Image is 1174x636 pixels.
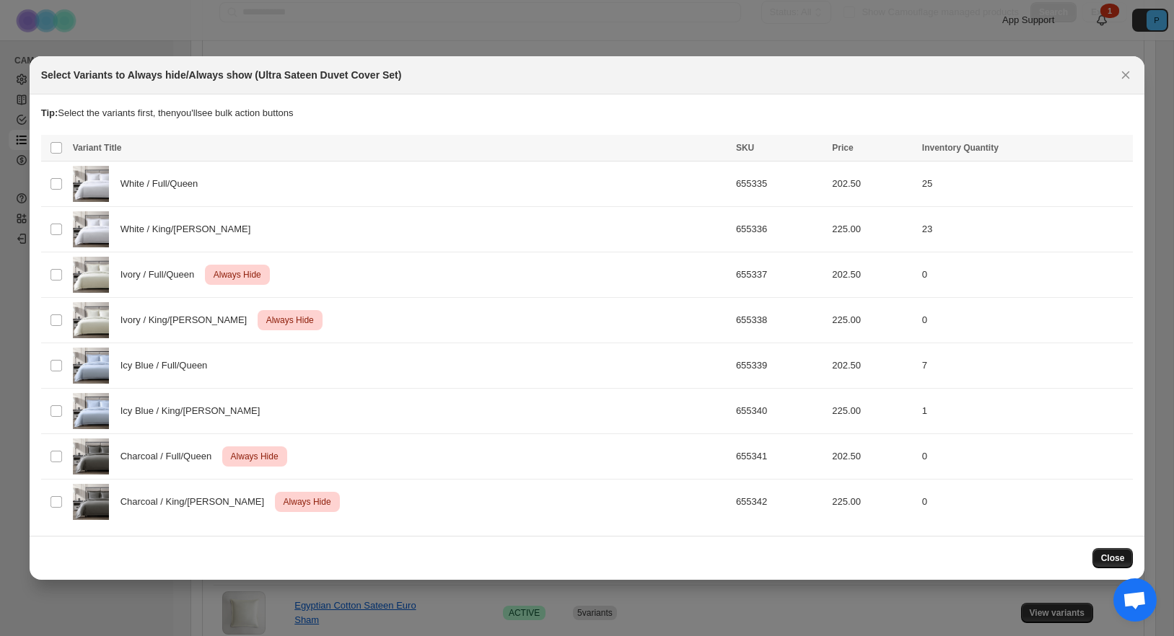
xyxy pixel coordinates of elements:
[732,298,828,343] td: 655338
[228,448,281,465] span: Always Hide
[732,434,828,480] td: 655341
[73,211,109,247] img: white-ultra-sateen1_128b03d8-ecbe-4ea8-a596-a8b5741539ad.jpg
[918,389,1134,434] td: 1
[828,252,918,298] td: 202.50
[41,107,58,118] strong: Tip:
[732,480,828,525] td: 655342
[828,343,918,389] td: 202.50
[1101,552,1125,564] span: Close
[211,266,264,283] span: Always Hide
[121,268,202,282] span: Ivory / Full/Queen
[828,207,918,252] td: 225.00
[263,312,317,329] span: Always Hide
[736,143,754,153] span: SKU
[73,438,109,474] img: carbon-ultra-sateen1.jpg
[73,166,109,202] img: white-ultra-sateen1_128b03d8-ecbe-4ea8-a596-a8b5741539ad.jpg
[732,252,828,298] td: 655337
[732,207,828,252] td: 655336
[121,358,216,373] span: Icy Blue / Full/Queen
[918,207,1134,252] td: 23
[73,393,109,429] img: icyblue-ultra-sateen1_f6d97cf3-b711-4f0b-aea0-6771b590917c.jpg
[732,389,828,434] td: 655340
[73,348,109,384] img: icyblue-ultra-sateen1_f6d97cf3-b711-4f0b-aea0-6771b590917c.jpg
[918,298,1134,343] td: 0
[41,106,1134,120] p: Select the variants first, then you'll see bulk action buttons
[121,404,268,418] span: Icy Blue / King/[PERSON_NAME]
[732,162,828,207] td: 655335
[828,434,918,480] td: 202.50
[828,389,918,434] td: 225.00
[73,257,109,293] img: ivory-ultra-sateen1_a7d3d4a2-f093-406f-8fd8-762b39627f28.jpg
[828,162,918,207] td: 202.50
[918,480,1134,525] td: 0
[73,484,109,520] img: carbon-ultra-sateen1.jpg
[828,480,918,525] td: 225.00
[918,434,1134,480] td: 0
[1113,578,1157,622] a: Open chat
[1092,548,1134,568] button: Close
[918,252,1134,298] td: 0
[832,143,853,153] span: Price
[918,343,1134,389] td: 7
[121,313,255,327] span: Ivory / King/[PERSON_NAME]
[121,222,258,237] span: White / King/[PERSON_NAME]
[41,68,402,82] h2: Select Variants to Always hide/Always show (Ultra Sateen Duvet Cover Set)
[918,162,1134,207] td: 25
[121,449,219,464] span: Charcoal / Full/Queen
[922,143,999,153] span: Inventory Quantity
[121,177,206,191] span: White / Full/Queen
[732,343,828,389] td: 655339
[828,298,918,343] td: 225.00
[73,302,109,338] img: ivory-ultra-sateen1_a7d3d4a2-f093-406f-8fd8-762b39627f28.jpg
[281,493,334,511] span: Always Hide
[1116,65,1136,85] button: Close
[121,495,272,509] span: Charcoal / King/[PERSON_NAME]
[73,143,122,153] span: Variant Title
